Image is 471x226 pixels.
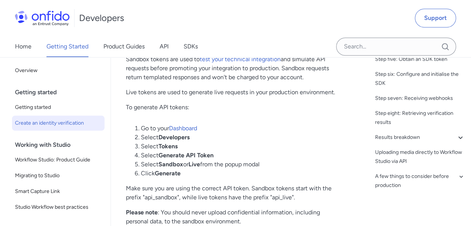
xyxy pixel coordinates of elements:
[46,36,88,57] a: Getting Started
[15,66,102,75] span: Overview
[336,38,456,56] input: Onfido search input field
[375,55,465,64] a: Step five: Obtain an SDK token
[169,125,197,132] a: Dashboard
[15,203,102,212] span: Studio Workflow best practices
[12,116,105,131] a: Create an identity verification
[15,36,31,57] a: Home
[158,152,214,159] strong: Generate API Token
[375,133,465,142] a: Results breakdown
[158,161,183,168] strong: Sandbox
[103,36,145,57] a: Product Guides
[188,161,200,168] strong: Live
[375,172,465,190] a: A few things to consider before production
[141,124,344,133] li: Go to your
[12,200,105,215] a: Studio Workflow best practices
[158,143,178,150] strong: Tokens
[141,169,344,178] li: Click
[200,56,281,63] a: test your technical integration
[375,148,465,166] a: Uploading media directly to Workflow Studio via API
[126,55,344,82] p: Sandbox tokens are used to and simulate API requests before promoting your integration to product...
[141,142,344,151] li: Select
[184,36,198,57] a: SDKs
[126,209,158,216] strong: Please note
[126,208,344,226] p: : You should never upload confidential information, including personal data, to the sandbox envir...
[15,85,108,100] div: Getting started
[141,133,344,142] li: Select
[12,100,105,115] a: Getting started
[15,103,102,112] span: Getting started
[15,171,102,180] span: Migrating to Studio
[12,152,105,167] a: Workflow Studio: Product Guide
[12,168,105,183] a: Migrating to Studio
[415,9,456,27] a: Support
[126,103,344,112] p: To generate API tokens:
[79,12,124,24] h1: Developers
[12,184,105,199] a: Smart Capture Link
[155,170,181,177] strong: Generate
[375,94,465,103] a: Step seven: Receiving webhooks
[15,137,108,152] div: Working with Studio
[375,109,465,127] a: Step eight: Retrieving verification results
[12,63,105,78] a: Overview
[15,187,102,196] span: Smart Capture Link
[160,36,169,57] a: API
[126,88,344,97] p: Live tokens are used to generate live requests in your production environment.
[15,119,102,128] span: Create an identity verification
[15,11,70,26] img: Onfido Logo
[375,70,465,88] a: Step six: Configure and initialise the SDK
[141,151,344,160] li: Select
[158,134,190,141] strong: Developers
[141,160,344,169] li: Select or from the popup modal
[126,184,344,202] p: Make sure you are using the correct API token. Sandbox tokens start with the prefix "api_sandbox"...
[15,155,102,164] span: Workflow Studio: Product Guide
